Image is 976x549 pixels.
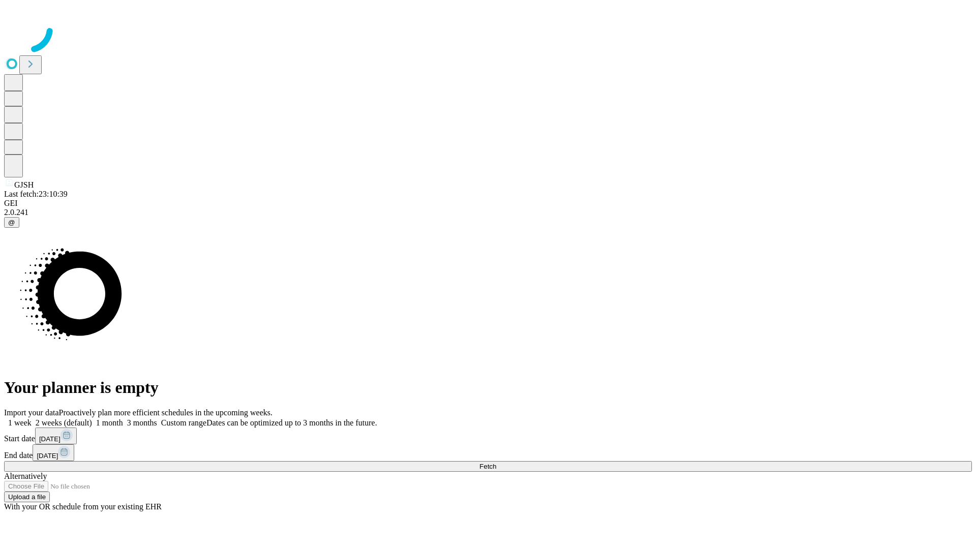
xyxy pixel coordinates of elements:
[4,492,50,502] button: Upload a file
[39,435,60,443] span: [DATE]
[4,472,47,480] span: Alternatively
[4,408,59,417] span: Import your data
[161,418,206,427] span: Custom range
[36,418,92,427] span: 2 weeks (default)
[4,199,972,208] div: GEI
[8,418,32,427] span: 1 week
[14,180,34,189] span: GJSH
[4,217,19,228] button: @
[4,502,162,511] span: With your OR schedule from your existing EHR
[8,219,15,226] span: @
[59,408,272,417] span: Proactively plan more efficient schedules in the upcoming weeks.
[4,208,972,217] div: 2.0.241
[206,418,377,427] span: Dates can be optimized up to 3 months in the future.
[96,418,123,427] span: 1 month
[4,444,972,461] div: End date
[479,463,496,470] span: Fetch
[37,452,58,460] span: [DATE]
[127,418,157,427] span: 3 months
[4,428,972,444] div: Start date
[35,428,77,444] button: [DATE]
[33,444,74,461] button: [DATE]
[4,378,972,397] h1: Your planner is empty
[4,190,68,198] span: Last fetch: 23:10:39
[4,461,972,472] button: Fetch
